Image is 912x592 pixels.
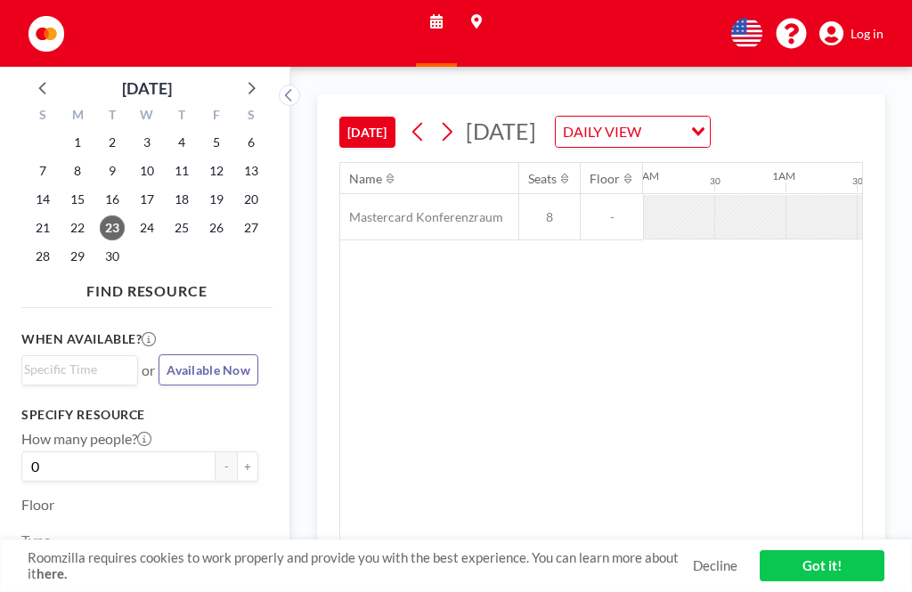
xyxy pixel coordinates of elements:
[647,120,680,143] input: Search for option
[339,117,395,148] button: [DATE]
[134,158,159,183] span: Wednesday, September 10, 2025
[199,105,233,128] div: F
[851,26,883,42] span: Log in
[169,187,194,212] span: Thursday, September 18, 2025
[21,496,54,514] label: Floor
[24,360,127,379] input: Search for option
[630,169,659,182] div: 12AM
[28,16,64,52] img: organization-logo
[239,158,264,183] span: Saturday, September 13, 2025
[22,356,137,383] div: Search for option
[204,187,229,212] span: Friday, September 19, 2025
[340,209,503,225] span: Mastercard Konferenzraum
[65,244,90,269] span: Monday, September 29, 2025
[528,171,557,187] div: Seats
[28,549,693,583] span: Roomzilla requires cookies to work properly and provide you with the best experience. You can lea...
[122,76,172,101] div: [DATE]
[134,187,159,212] span: Wednesday, September 17, 2025
[30,244,55,269] span: Sunday, September 28, 2025
[167,362,250,377] span: Available Now
[21,531,51,549] label: Type
[466,118,536,144] span: [DATE]
[559,120,645,143] span: DAILY VIEW
[581,209,643,225] span: -
[100,215,125,240] span: Tuesday, September 23, 2025
[21,275,273,300] h4: FIND RESOURCE
[169,130,194,155] span: Thursday, September 4, 2025
[204,215,229,240] span: Friday, September 26, 2025
[233,105,268,128] div: S
[693,557,737,574] a: Decline
[760,550,884,581] a: Got it!
[26,105,61,128] div: S
[134,215,159,240] span: Wednesday, September 24, 2025
[772,169,795,182] div: 1AM
[204,130,229,155] span: Friday, September 5, 2025
[239,130,264,155] span: Saturday, September 6, 2025
[100,187,125,212] span: Tuesday, September 16, 2025
[237,451,258,482] button: +
[169,215,194,240] span: Thursday, September 25, 2025
[142,361,155,379] span: or
[134,130,159,155] span: Wednesday, September 3, 2025
[852,175,863,187] div: 30
[61,105,95,128] div: M
[159,354,258,385] button: Available Now
[30,215,55,240] span: Sunday, September 21, 2025
[30,187,55,212] span: Sunday, September 14, 2025
[95,105,130,128] div: T
[204,158,229,183] span: Friday, September 12, 2025
[21,430,151,448] label: How many people?
[819,21,883,46] a: Log in
[710,175,721,187] div: 30
[130,105,165,128] div: W
[65,215,90,240] span: Monday, September 22, 2025
[21,407,258,423] h3: Specify resource
[164,105,199,128] div: T
[169,158,194,183] span: Thursday, September 11, 2025
[349,171,382,187] div: Name
[100,244,125,269] span: Tuesday, September 30, 2025
[216,451,237,482] button: -
[65,187,90,212] span: Monday, September 15, 2025
[519,209,580,225] span: 8
[100,158,125,183] span: Tuesday, September 9, 2025
[30,158,55,183] span: Sunday, September 7, 2025
[239,215,264,240] span: Saturday, September 27, 2025
[590,171,620,187] div: Floor
[65,130,90,155] span: Monday, September 1, 2025
[65,158,90,183] span: Monday, September 8, 2025
[239,187,264,212] span: Saturday, September 20, 2025
[100,130,125,155] span: Tuesday, September 2, 2025
[556,117,710,147] div: Search for option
